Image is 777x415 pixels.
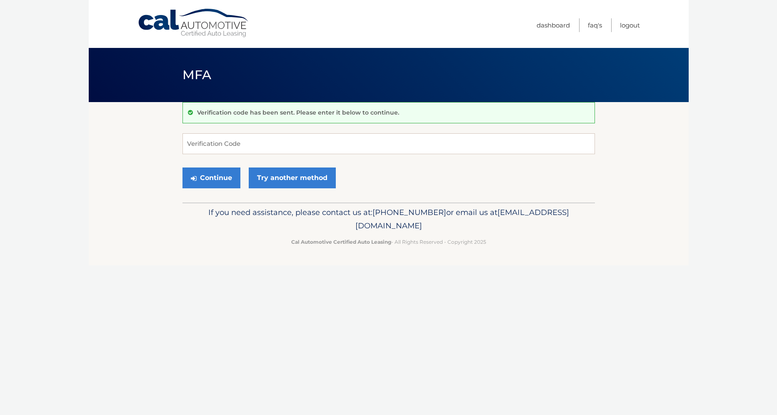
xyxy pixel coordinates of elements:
[372,207,446,217] span: [PHONE_NUMBER]
[537,18,570,32] a: Dashboard
[355,207,569,230] span: [EMAIL_ADDRESS][DOMAIN_NAME]
[188,237,590,246] p: - All Rights Reserved - Copyright 2025
[188,206,590,232] p: If you need assistance, please contact us at: or email us at
[182,167,240,188] button: Continue
[197,109,399,116] p: Verification code has been sent. Please enter it below to continue.
[588,18,602,32] a: FAQ's
[249,167,336,188] a: Try another method
[182,133,595,154] input: Verification Code
[182,67,212,82] span: MFA
[291,239,391,245] strong: Cal Automotive Certified Auto Leasing
[137,8,250,38] a: Cal Automotive
[620,18,640,32] a: Logout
